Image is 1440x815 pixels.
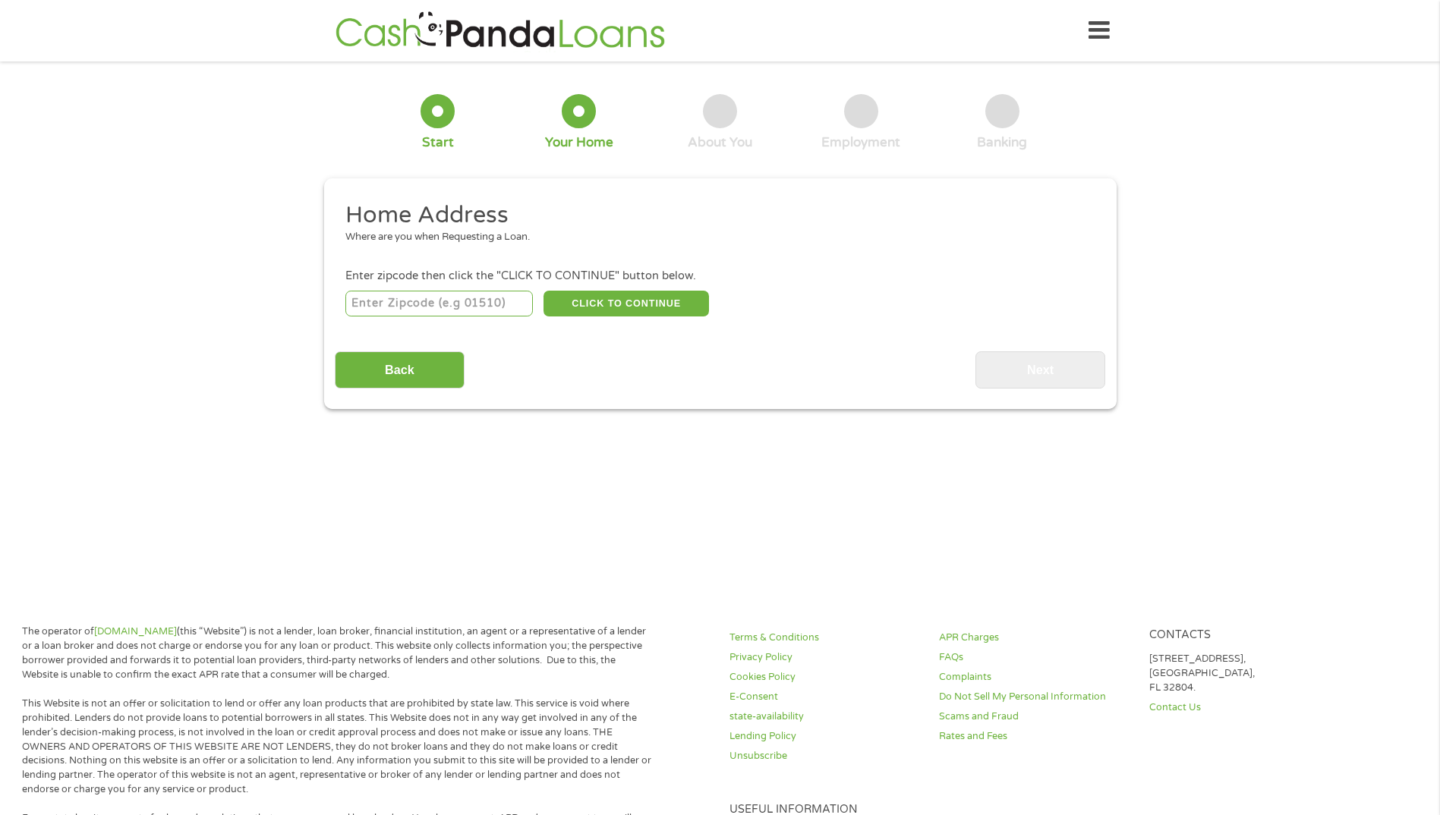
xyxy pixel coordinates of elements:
a: E-Consent [729,690,921,704]
a: Do Not Sell My Personal Information [939,690,1130,704]
input: Back [335,351,465,389]
h2: Home Address [345,200,1083,231]
div: Banking [977,134,1027,151]
a: Complaints [939,670,1130,684]
a: APR Charges [939,631,1130,645]
a: state-availability [729,710,921,724]
h4: Contacts [1149,628,1341,643]
div: Enter zipcode then click the "CLICK TO CONTINUE" button below. [345,268,1094,285]
a: Cookies Policy [729,670,921,684]
img: GetLoanNow Logo [331,9,670,52]
a: Terms & Conditions [729,631,921,645]
div: Your Home [545,134,613,151]
button: CLICK TO CONTINUE [544,291,709,316]
input: Next [975,351,1105,389]
p: The operator of (this “Website”) is not a lender, loan broker, financial institution, an agent or... [22,625,652,682]
div: Start [422,134,454,151]
div: About You [688,134,752,151]
a: Contact Us [1149,700,1341,715]
div: Where are you when Requesting a Loan. [345,230,1083,245]
p: This Website is not an offer or solicitation to lend or offer any loan products that are prohibit... [22,697,652,797]
a: Lending Policy [729,729,921,744]
input: Enter Zipcode (e.g 01510) [345,291,533,316]
p: [STREET_ADDRESS], [GEOGRAPHIC_DATA], FL 32804. [1149,652,1341,695]
a: Unsubscribe [729,749,921,763]
a: Privacy Policy [729,650,921,665]
a: Rates and Fees [939,729,1130,744]
div: Employment [821,134,900,151]
a: FAQs [939,650,1130,665]
a: Scams and Fraud [939,710,1130,724]
a: [DOMAIN_NAME] [94,625,177,637]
